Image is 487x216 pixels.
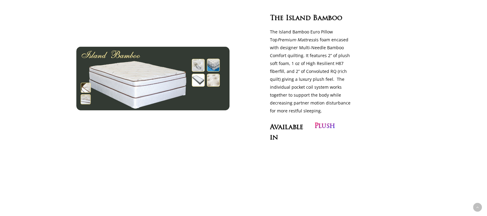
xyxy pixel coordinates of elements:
em: Premium Mattress [278,37,315,43]
a: Back to top [473,203,482,212]
span: Bamboo [313,15,342,22]
h3: Plush [314,121,335,132]
h3: Available in [270,121,312,142]
span: The [270,15,284,22]
p: The Island Bamboo Euro Pillow Top is foam encased with designer Multi-Needle Bamboo Comfort quilt... [270,28,356,115]
span: Island [286,15,311,22]
h3: The Island Bamboo [270,12,365,22]
span: Available [270,124,303,132]
span: in [270,134,278,142]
